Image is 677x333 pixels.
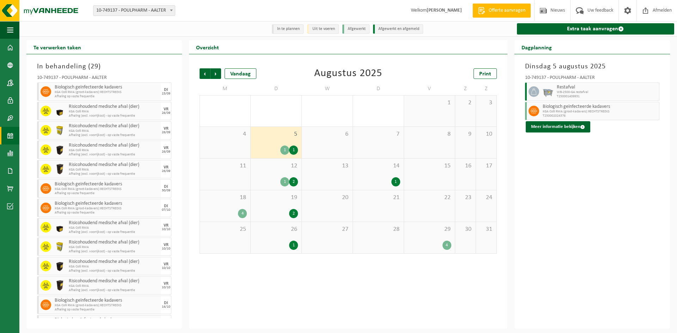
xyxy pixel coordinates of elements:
[91,63,98,70] span: 29
[69,114,159,118] span: Afhaling (excl. voorrijkost) - op vaste frequentie
[238,209,247,218] div: 4
[427,8,462,13] strong: [PERSON_NAME]
[69,168,159,172] span: KGA Colli RMA
[55,94,159,99] span: Afhaling op vaste frequentie
[162,228,170,231] div: 10/10
[342,24,370,34] li: Afgewerkt
[162,286,170,289] div: 10/10
[479,71,491,77] span: Print
[69,278,159,284] span: Risicohoudend medische afval (dier)
[459,226,472,233] span: 30
[200,68,210,79] span: Vorige
[314,68,382,79] div: Augustus 2025
[69,269,159,273] span: Afhaling (excl. voorrijkost) - op vaste frequentie
[543,104,657,110] span: Biologisch geïnfecteerde kadavers
[443,241,451,250] div: 4
[162,150,170,154] div: 26/09
[162,169,170,173] div: 26/09
[480,130,493,138] span: 10
[480,99,493,107] span: 3
[211,68,221,79] span: Volgende
[69,265,159,269] span: KGA Colli RMA
[356,226,400,233] span: 28
[280,177,289,186] div: 1
[408,194,451,202] span: 22
[305,130,349,138] span: 6
[55,303,159,308] span: KGA Colli RMA (groot-kadavers):RECHTSTREEKS
[26,40,88,54] h2: Te verwerken taken
[69,249,159,254] span: Afhaling (excl. voorrijkost) - op vaste frequentie
[69,284,159,288] span: KGA Colli RMA
[4,317,118,333] iframe: chat widget
[307,24,339,34] li: Uit te voeren
[391,177,400,186] div: 1
[164,88,168,92] div: DI
[557,85,657,90] span: Restafval
[55,211,159,215] span: Afhaling op vaste frequentie
[305,226,349,233] span: 27
[480,194,493,202] span: 24
[55,181,159,187] span: Biologisch geïnfecteerde kadavers
[162,111,170,115] div: 26/09
[37,75,171,82] div: 10-749137 - POULPHARM - AALTER
[55,280,65,291] img: LP-SB-00060-HPE-51
[55,241,65,252] img: LP-SB-00045-CRB-21
[459,162,472,170] span: 16
[254,130,298,138] span: 5
[55,201,159,206] span: Biologisch geïnfecteerde kadavers
[472,4,531,18] a: Offerte aanvragen
[164,185,168,189] div: DI
[55,125,65,136] img: LP-SB-00045-CRB-21
[162,266,170,270] div: 10/10
[408,99,451,107] span: 1
[69,104,159,110] span: Risicohoudend medische afval (dier)
[55,191,159,196] span: Afhaling op vaste frequentie
[459,130,472,138] span: 9
[69,172,159,176] span: Afhaling (excl. voorrijkost) - op vaste frequentie
[164,127,169,131] div: VR
[55,144,65,155] img: LP-SB-00050-HPE-51
[164,146,169,150] div: VR
[162,305,170,309] div: 14/10
[162,189,170,192] div: 30/09
[37,61,171,72] h3: In behandeling ( )
[164,107,169,111] div: VR
[164,223,169,228] div: VR
[356,194,400,202] span: 21
[55,164,65,174] img: LP-SB-00060-HPE-51
[203,194,247,202] span: 18
[289,177,298,186] div: 2
[69,133,159,137] span: Afhaling (excl. voorrijkost) - op vaste frequentie
[254,194,298,202] span: 19
[280,146,289,155] div: 1
[162,131,170,134] div: 26/09
[69,153,159,157] span: Afhaling (excl. voorrijkost) - op vaste frequentie
[164,204,168,208] div: DI
[459,194,472,202] span: 23
[272,24,304,34] li: In te plannen
[455,82,476,95] td: Z
[69,110,159,114] span: KGA Colli RMA
[543,110,657,114] span: KGA Colli RMA (groot-kadavers):RECHTSTREEKS
[55,85,159,90] span: Biologisch geïnfecteerde kadavers
[459,99,472,107] span: 2
[526,121,590,132] button: Meer informatie bekijken
[93,6,175,16] span: 10-749137 - POULPHARM - AALTER
[162,208,170,212] div: 07/10
[162,92,170,95] div: 23/09
[189,40,226,54] h2: Overzicht
[557,90,657,94] span: WB-2500-GA restafval
[164,165,169,169] div: VR
[69,240,159,245] span: Risicohoudend medische afval (dier)
[69,226,159,230] span: KGA Colli RMA
[543,86,553,97] img: WB-2500-GAL-GY-01
[69,162,159,168] span: Risicohoudend medische afval (dier)
[517,23,674,35] a: Extra taak aanvragen
[55,222,65,233] img: LP-SB-00030-HPE-51
[69,259,159,265] span: Risicohoudend medische afval (dier)
[305,194,349,202] span: 20
[162,247,170,251] div: 10/10
[289,146,298,155] div: 1
[289,209,298,218] div: 2
[408,130,451,138] span: 8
